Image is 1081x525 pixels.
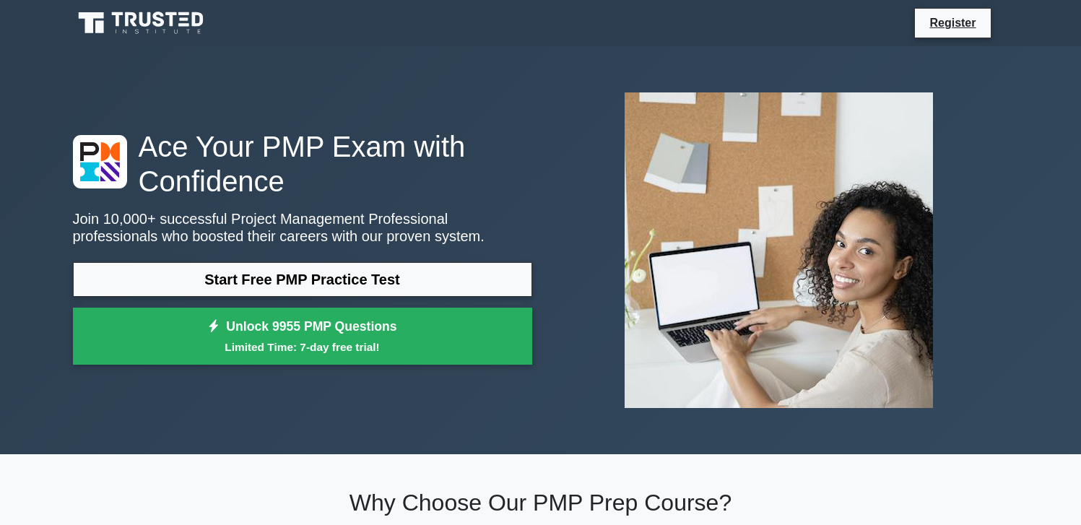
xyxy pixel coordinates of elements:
[73,129,532,199] h1: Ace Your PMP Exam with Confidence
[921,14,984,32] a: Register
[91,339,514,355] small: Limited Time: 7-day free trial!
[73,489,1009,516] h2: Why Choose Our PMP Prep Course?
[73,308,532,365] a: Unlock 9955 PMP QuestionsLimited Time: 7-day free trial!
[73,262,532,297] a: Start Free PMP Practice Test
[73,210,532,245] p: Join 10,000+ successful Project Management Professional professionals who boosted their careers w...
